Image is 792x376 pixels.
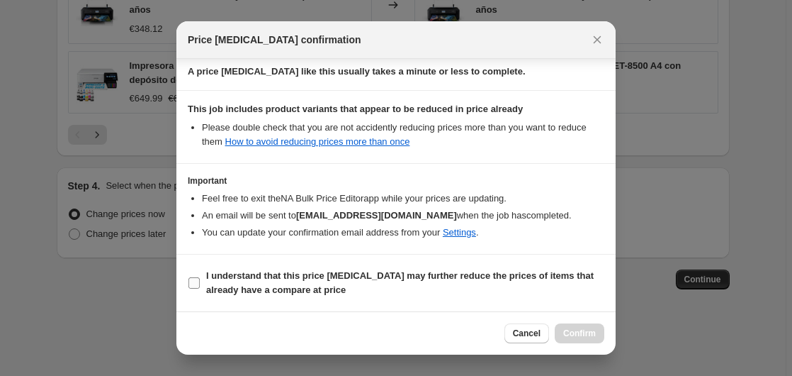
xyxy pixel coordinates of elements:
[188,175,604,187] h3: Important
[202,226,604,240] li: You can update your confirmation email address from your .
[202,209,604,223] li: An email will be sent to when the job has completed .
[296,210,457,221] b: [EMAIL_ADDRESS][DOMAIN_NAME]
[188,104,523,114] b: This job includes product variants that appear to be reduced in price already
[513,328,541,339] span: Cancel
[504,324,549,343] button: Cancel
[206,270,594,295] b: I understand that this price [MEDICAL_DATA] may further reduce the prices of items that already h...
[202,121,604,149] li: Please double check that you are not accidently reducing prices more than you want to reduce them
[188,33,361,47] span: Price [MEDICAL_DATA] confirmation
[443,227,476,238] a: Settings
[587,30,607,50] button: Close
[202,192,604,206] li: Feel free to exit the NA Bulk Price Editor app while your prices are updating.
[225,136,410,147] a: How to avoid reducing prices more than once
[188,66,526,77] b: A price [MEDICAL_DATA] like this usually takes a minute or less to complete.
